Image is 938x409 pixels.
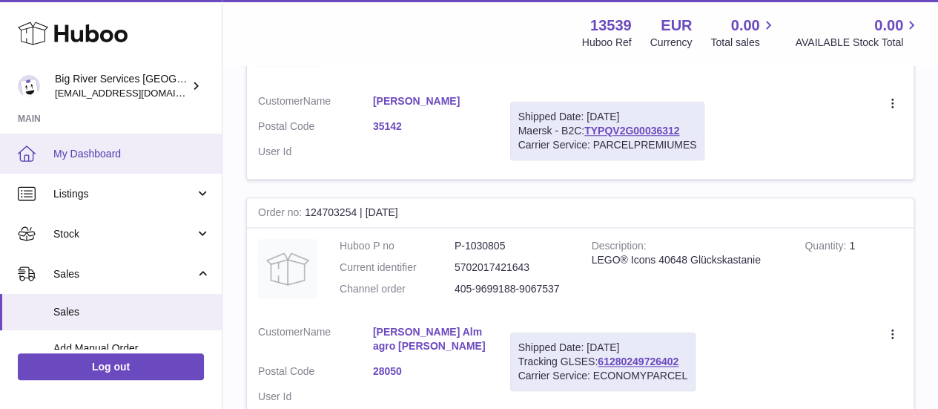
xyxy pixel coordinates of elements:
dt: Name [258,325,373,357]
span: 0.00 [874,16,903,36]
div: LEGO® Icons 40648 Glückskastanie [592,253,783,267]
span: Total sales [710,36,776,50]
dt: Channel order [340,282,455,296]
div: Huboo Ref [582,36,632,50]
div: Shipped Date: [DATE] [518,110,697,124]
dd: P-1030805 [455,239,569,253]
div: Tracking GLSES: [510,333,696,391]
div: 124703254 | [DATE] [247,198,914,228]
img: de-logistics@bigriverintl.com [18,75,40,97]
dt: User Id [258,145,373,159]
a: [PERSON_NAME] [373,94,488,108]
span: Customer [258,95,303,107]
a: Log out [18,353,204,380]
strong: 13539 [590,16,632,36]
strong: Order no [258,206,305,222]
a: 28050 [373,364,488,379]
div: Carrier Service: PARCELPREMIUMES [518,138,697,152]
strong: Description [592,240,647,255]
div: Shipped Date: [DATE] [518,341,687,355]
span: Listings [53,187,195,201]
a: 0.00 AVAILABLE Stock Total [795,16,920,50]
span: Stock [53,227,195,241]
td: 1 [793,228,914,315]
span: 0.00 [731,16,760,36]
span: Add Manual Order [53,341,211,356]
span: Customer [258,326,303,338]
dd: 405-9699188-9067537 [455,282,569,296]
dt: Current identifier [340,261,455,275]
div: Carrier Service: ECONOMYPARCEL [518,369,687,383]
dt: Postal Code [258,364,373,382]
div: Currency [650,36,693,50]
span: Sales [53,267,195,281]
a: 0.00 Total sales [710,16,776,50]
strong: EUR [661,16,692,36]
dt: Postal Code [258,120,373,137]
a: [PERSON_NAME] Almagro [PERSON_NAME] [373,325,488,353]
dt: User Id [258,390,373,404]
span: Sales [53,305,211,319]
dd: 5702017421643 [455,261,569,275]
a: 35142 [373,120,488,134]
strong: Quantity [805,240,849,255]
a: TYPQV2G00036312 [584,125,679,137]
span: AVAILABLE Stock Total [795,36,920,50]
a: 61280249726402 [598,356,678,367]
span: My Dashboard [53,147,211,161]
span: [EMAIL_ADDRESS][DOMAIN_NAME] [55,87,218,99]
dt: Name [258,94,373,112]
div: Maersk - B2C: [510,102,705,160]
div: Big River Services [GEOGRAPHIC_DATA] [55,72,188,100]
img: no-photo.jpg [258,239,317,298]
dt: Huboo P no [340,239,455,253]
